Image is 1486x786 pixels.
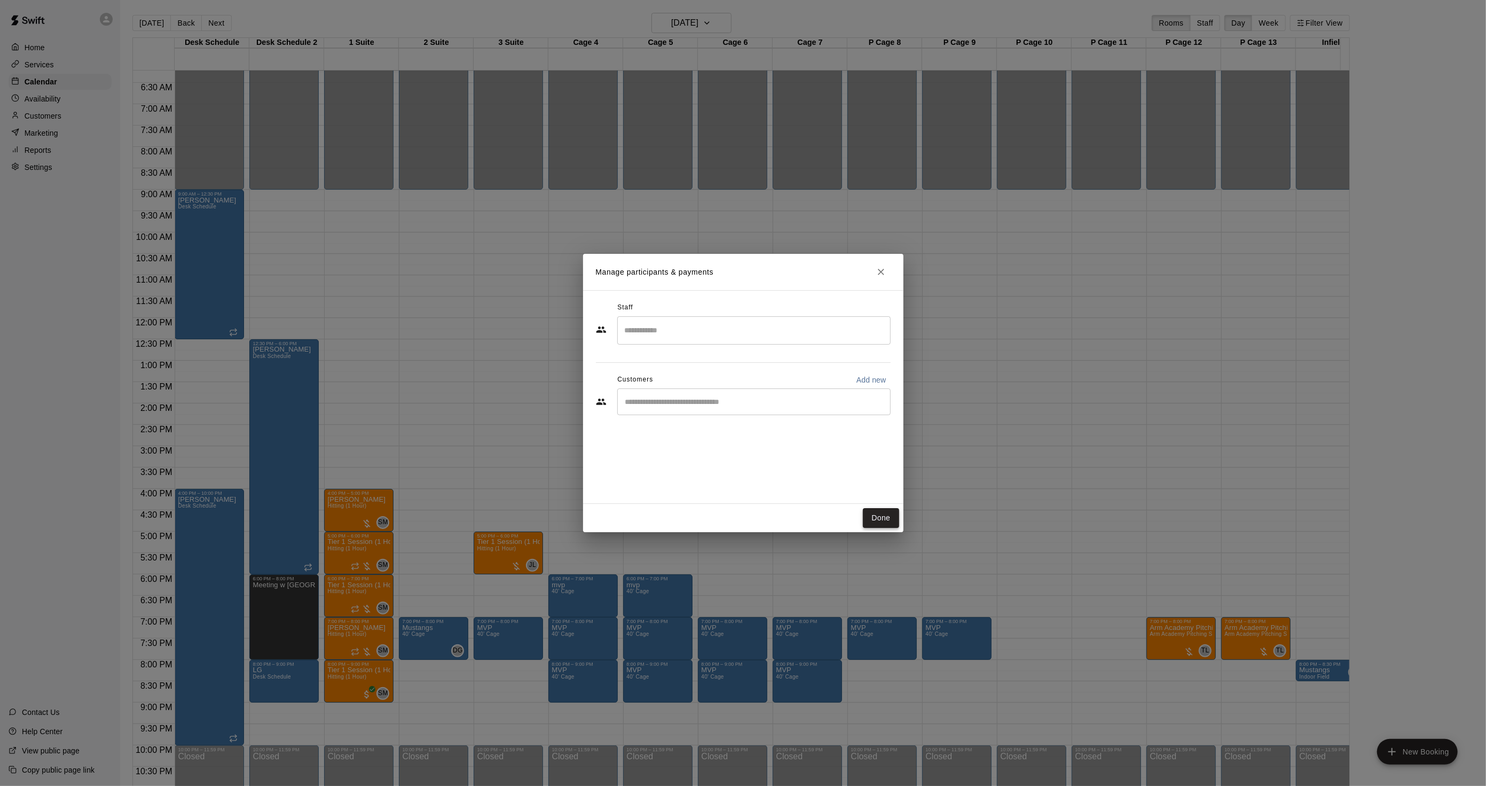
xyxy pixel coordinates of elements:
[617,299,633,316] span: Staff
[856,375,886,385] p: Add new
[596,324,607,335] svg: Staff
[617,371,653,388] span: Customers
[871,262,891,282] button: Close
[863,508,899,528] button: Done
[617,388,891,415] div: Start typing to search customers...
[852,371,891,388] button: Add new
[596,396,607,407] svg: Customers
[596,267,714,278] p: Manage participants & payments
[617,316,891,345] div: Search staff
